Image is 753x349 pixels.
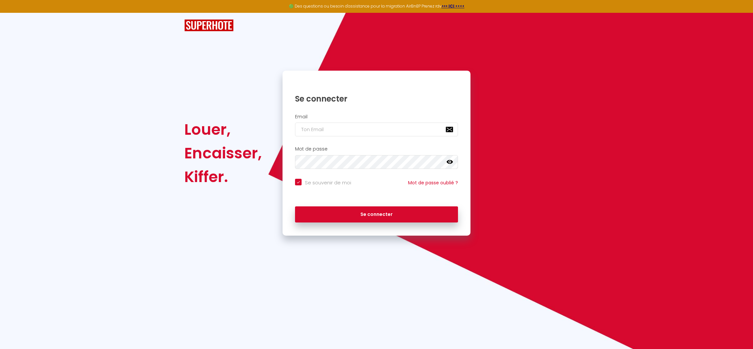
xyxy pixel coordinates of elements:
h2: Email [295,114,458,120]
img: SuperHote logo [184,19,234,32]
h1: Se connecter [295,94,458,104]
button: Se connecter [295,206,458,223]
a: >>> ICI <<<< [442,3,465,9]
div: Encaisser, [184,141,262,165]
a: Mot de passe oublié ? [408,179,458,186]
h2: Mot de passe [295,146,458,152]
div: Louer, [184,118,262,141]
div: Kiffer. [184,165,262,189]
input: Ton Email [295,123,458,136]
